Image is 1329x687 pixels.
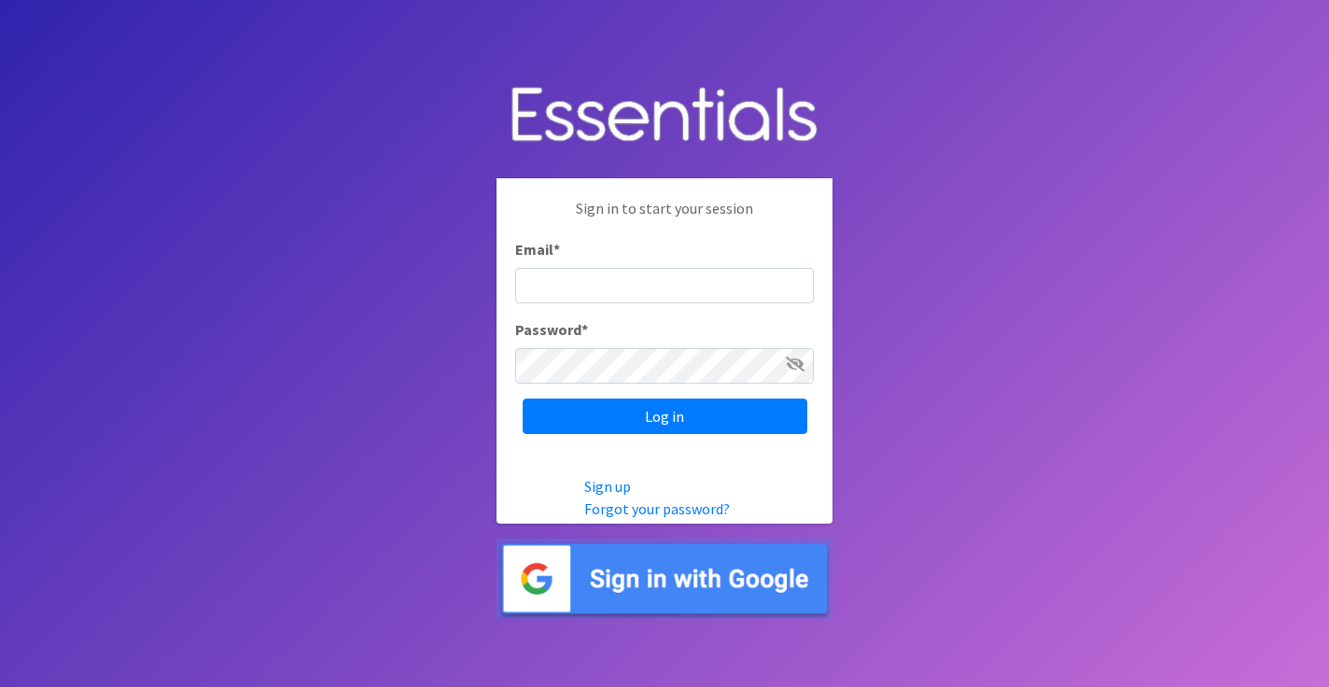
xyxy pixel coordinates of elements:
abbr: required [581,320,588,339]
a: Sign up [584,477,631,496]
img: Sign in with Google [497,539,832,620]
input: Log in [523,399,807,434]
label: Password [515,318,588,341]
abbr: required [553,240,560,259]
a: Forgot your password? [584,499,730,518]
label: Email [515,238,560,260]
img: Human Essentials [497,68,832,164]
p: Sign in to start your session [515,197,814,238]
